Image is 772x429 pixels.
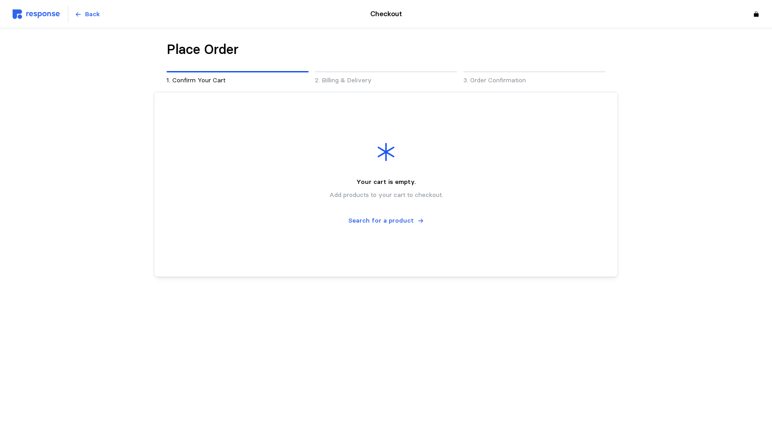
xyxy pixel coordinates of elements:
[13,9,60,19] img: svg%3e
[85,9,100,19] p: Back
[166,41,238,58] h1: Place Order
[166,76,309,85] p: 1. Confirm Your Cart
[356,177,416,187] p: Your cart is empty.
[315,76,457,85] p: 2. Billing & Delivery
[463,76,606,85] p: 3. Order Confirmation
[348,216,414,226] p: Search for a product
[329,190,443,200] p: Add products to your cart to checkout.
[370,9,402,19] h4: Checkout
[343,212,429,229] button: Search for a product
[70,6,105,23] button: Back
